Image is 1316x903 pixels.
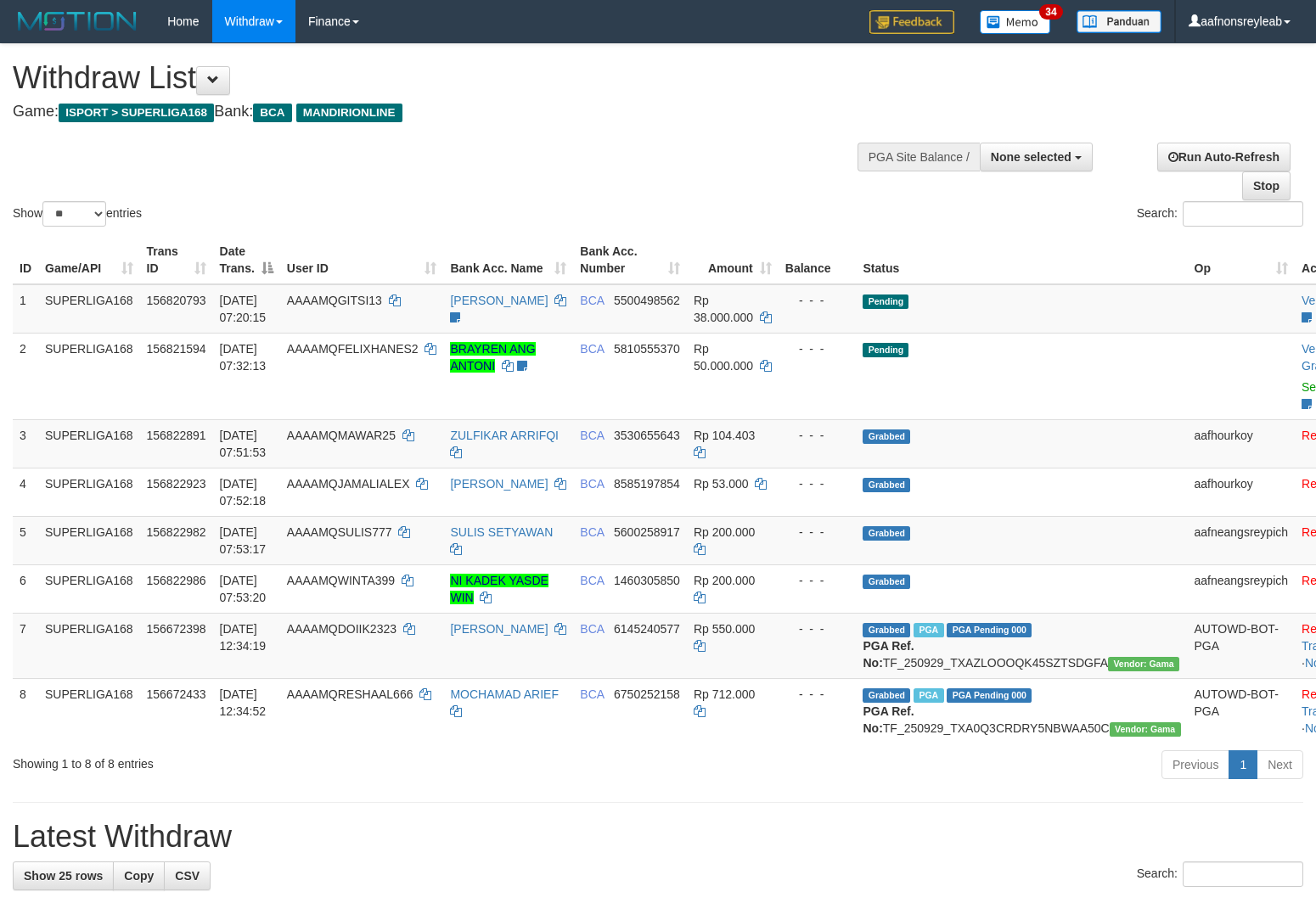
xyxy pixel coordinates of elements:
[1188,236,1296,284] th: Op: activate to sort column ascending
[287,429,396,442] span: AAAAMQMAWAR25
[287,294,382,307] span: AAAAMQGITSI13
[1242,171,1291,200] a: Stop
[573,236,687,284] th: Bank Acc. Number: activate to sort column ascending
[580,525,604,539] span: BCA
[614,342,680,356] span: Copy 5810555370 to clipboard
[947,688,1032,703] span: PGA Pending
[38,516,140,564] td: SUPERLIGA168
[450,622,548,636] a: [PERSON_NAME]
[694,294,753,324] span: Rp 38.000.000
[13,820,1303,854] h1: Latest Withdraw
[287,574,395,587] span: AAAAMQWINTA399
[1137,201,1303,227] label: Search:
[140,236,213,284] th: Trans ID: activate to sort column ascending
[614,477,680,491] span: Copy 8585197854 to clipboard
[38,678,140,743] td: SUPERLIGA168
[59,104,214,122] span: ISPORT > SUPERLIGA168
[213,236,280,284] th: Date Trans.: activate to sort column descending
[863,526,910,541] span: Grabbed
[785,292,850,309] div: - - -
[785,475,850,492] div: - - -
[13,61,860,95] h1: Withdraw List
[580,477,604,491] span: BCA
[863,575,910,589] span: Grabbed
[24,869,103,883] span: Show 25 rows
[220,294,267,324] span: [DATE] 07:20:15
[38,236,140,284] th: Game/API: activate to sort column ascending
[947,623,1032,637] span: PGA Pending
[694,574,755,587] span: Rp 200.000
[13,8,142,34] img: MOTION_logo.png
[287,687,413,701] span: AAAAMQRESHAAL666
[443,236,573,284] th: Bank Acc. Name: activate to sort column ascending
[1257,750,1303,779] a: Next
[287,477,410,491] span: AAAAMQJAMALIALEX
[694,622,755,636] span: Rp 550.000
[147,622,206,636] span: 156672398
[785,340,850,357] div: - - -
[1077,10,1161,33] img: panduan.png
[869,10,954,34] img: Feedback.jpg
[687,236,779,284] th: Amount: activate to sort column ascending
[13,613,38,678] td: 7
[980,143,1093,171] button: None selected
[38,564,140,613] td: SUPERLIGA168
[220,622,267,653] span: [DATE] 12:34:19
[785,524,850,541] div: - - -
[694,429,755,442] span: Rp 104.403
[147,294,206,307] span: 156820793
[220,342,267,373] span: [DATE] 07:32:13
[147,477,206,491] span: 156822923
[858,143,980,171] div: PGA Site Balance /
[614,687,680,701] span: Copy 6750252158 to clipboard
[614,429,680,442] span: Copy 3530655643 to clipboard
[785,572,850,589] div: - - -
[980,10,1051,34] img: Button%20Memo.svg
[614,574,680,587] span: Copy 1460305850 to clipboard
[863,688,910,703] span: Grabbed
[580,687,604,701] span: BCA
[863,704,914,735] b: PGA Ref. No:
[147,342,206,356] span: 156821594
[614,525,680,539] span: Copy 5600258917 to clipboard
[1183,201,1303,227] input: Search:
[147,687,206,701] span: 156672433
[1229,750,1257,779] a: 1
[779,236,857,284] th: Balance
[147,574,206,587] span: 156822986
[220,574,267,604] span: [DATE] 07:53:20
[914,688,943,703] span: Marked by aafsoycanthlai
[694,477,749,491] span: Rp 53.000
[1188,468,1296,516] td: aafhourkoy
[253,104,291,122] span: BCA
[1188,419,1296,468] td: aafhourkoy
[38,468,140,516] td: SUPERLIGA168
[785,620,850,637] div: - - -
[147,525,206,539] span: 156822982
[1137,861,1303,887] label: Search:
[13,333,38,419] td: 2
[124,869,154,883] span: Copy
[863,623,910,637] span: Grabbed
[13,678,38,743] td: 8
[450,477,548,491] a: [PERSON_NAME]
[13,516,38,564] td: 5
[614,622,680,636] span: Copy 6145240577 to clipboard
[296,104,402,122] span: MANDIRIONLINE
[863,294,908,309] span: Pending
[38,333,140,419] td: SUPERLIGA168
[863,343,908,357] span: Pending
[1161,750,1229,779] a: Previous
[694,342,753,373] span: Rp 50.000.000
[580,342,604,356] span: BCA
[450,525,553,539] a: SULIS SETYAWAN
[450,574,548,604] a: NI KADEK YASDE WIN
[13,236,38,284] th: ID
[1188,613,1296,678] td: AUTOWD-BOT-PGA
[13,104,860,121] h4: Game: Bank:
[13,564,38,613] td: 6
[287,525,392,539] span: AAAAMQSULIS777
[694,525,755,539] span: Rp 200.000
[220,429,267,459] span: [DATE] 07:51:53
[13,468,38,516] td: 4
